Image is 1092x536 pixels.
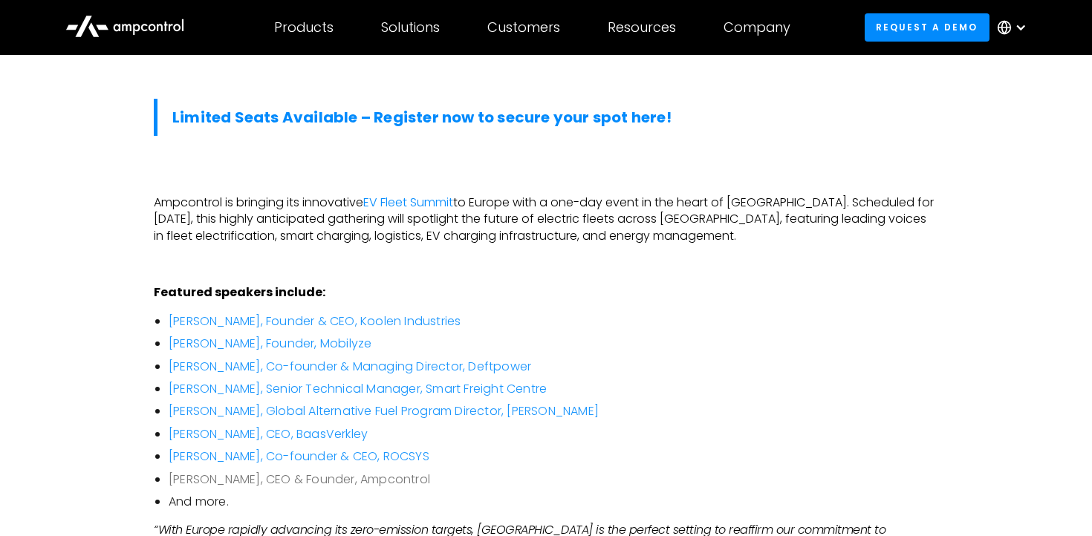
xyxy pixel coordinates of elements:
li: And more. [169,494,938,510]
div: Customers [487,19,560,36]
a: EV Fleet Summit [363,194,453,211]
div: Company [724,19,790,36]
p: Ampcontrol is bringing its innovative to Europe with a one-day event in the heart of [GEOGRAPHIC_... [154,195,938,244]
a: Request a demo [865,13,989,41]
p: ‍ [154,166,938,182]
li: ‍ [169,471,938,488]
a: [PERSON_NAME], Co-founder & CEO, ROCSYS [169,448,429,465]
a: [PERSON_NAME], Founder, Mobilyze [169,335,371,352]
div: Solutions [381,19,440,36]
a: [PERSON_NAME], Founder & CEO, Koolen Industries [169,313,461,330]
div: Resources [608,19,676,36]
a: [PERSON_NAME], Co-founder & Managing Director, Deftpower [169,358,531,375]
a: [PERSON_NAME], CEO & Founder, Ampcontrol [169,471,430,488]
div: Products [274,19,334,36]
strong: Featured speakers include: [154,284,325,301]
a: [PERSON_NAME], Global Alternative Fuel Program Director, [PERSON_NAME] [169,402,599,419]
a: [PERSON_NAME], Senior Technical Manager, Smart Freight Centre [169,380,547,397]
p: ‍ [154,256,938,272]
a: Limited Seats Available – Register now to secure your spot here! [172,107,672,128]
blockquote: ‍ [154,99,938,136]
a: [PERSON_NAME], CEO, BaasVerkley [169,425,368,442]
